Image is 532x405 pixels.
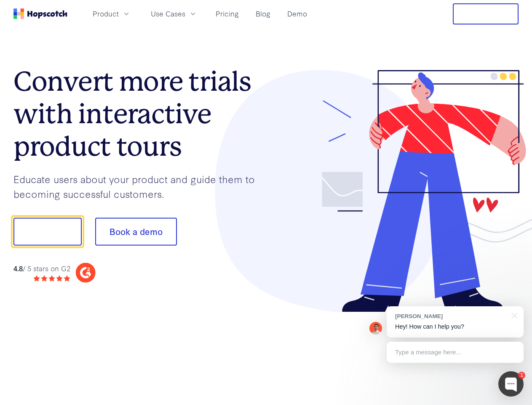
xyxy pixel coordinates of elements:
a: Blog [252,7,274,21]
strong: 4.8 [13,263,23,273]
a: Demo [284,7,310,21]
a: Home [13,8,67,19]
button: Book a demo [95,218,177,246]
div: Type a message here... [387,342,524,363]
img: Mark Spera [369,322,382,335]
p: Hey! How can I help you? [395,322,515,331]
div: [PERSON_NAME] [395,312,507,320]
div: 1 [518,372,525,379]
button: Free Trial [453,3,519,24]
div: / 5 stars on G2 [13,263,70,274]
button: Show me! [13,218,82,246]
span: Use Cases [151,8,185,19]
a: Pricing [212,7,242,21]
h1: Convert more trials with interactive product tours [13,65,266,162]
p: Educate users about your product and guide them to becoming successful customers. [13,172,266,201]
span: Product [93,8,119,19]
button: Use Cases [146,7,202,21]
button: Product [88,7,136,21]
